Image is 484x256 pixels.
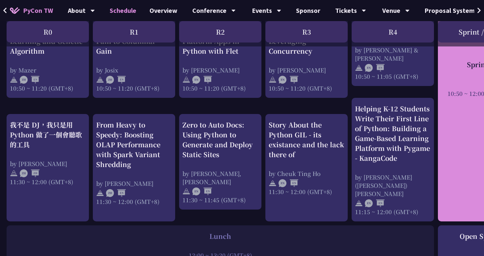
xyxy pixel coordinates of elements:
[10,120,86,150] div: 我不是 DJ，我只是用 Python 做了一個會聽歌的工具
[269,66,344,74] div: by [PERSON_NAME]
[355,104,431,163] div: Helping K-12 Students Write Their First Line of Python: Building a Game-Based Learning Platform w...
[269,120,344,159] div: Story About the Python GIL - its existance and the lack there of
[96,197,172,206] div: 11:30 ~ 12:00 (GMT+8)
[3,2,60,19] a: PyCon TW
[93,21,175,43] div: R1
[106,189,126,197] img: ZHEN.371966e.svg
[182,120,258,204] a: Zero to Auto Docs: Using Python to Generate and Deploy Static Sites by [PERSON_NAME], [PERSON_NAM...
[182,76,190,84] img: svg+xml;base64,PHN2ZyB4bWxucz0iaHR0cDovL3d3dy53My5vcmcvMjAwMC9zdmciIHdpZHRoPSIyNCIgaGVpZ2h0PSIyNC...
[96,179,172,187] div: by [PERSON_NAME]
[269,120,344,216] a: Story About the Python GIL - its existance and the lack there of by Cheuk Ting Ho 11:30 ~ 12:00 (...
[182,84,258,92] div: 10:50 ~ 11:20 (GMT+8)
[365,64,385,72] img: ENEN.5a408d1.svg
[355,173,431,198] div: by [PERSON_NAME] ([PERSON_NAME]) [PERSON_NAME]
[355,104,431,216] a: Helping K-12 Students Write Their First Line of Python: Building a Game-Based Learning Platform w...
[10,231,431,241] div: Lunch
[10,76,18,84] img: svg+xml;base64,PHN2ZyB4bWxucz0iaHR0cDovL3d3dy53My5vcmcvMjAwMC9zdmciIHdpZHRoPSIyNCIgaGVpZ2h0PSIyNC...
[10,159,86,168] div: by [PERSON_NAME]
[355,46,431,62] div: by [PERSON_NAME] & [PERSON_NAME]
[20,169,40,177] img: ZHZH.38617ef.svg
[10,84,86,92] div: 10:50 ~ 11:20 (GMT+8)
[352,21,434,43] div: R4
[10,120,86,216] a: 我不是 DJ，我只是用 Python 做了一個會聽歌的工具 by [PERSON_NAME] 11:30 ~ 12:00 (GMT+8)
[279,179,298,187] img: ENEN.5a408d1.svg
[179,21,261,43] div: R2
[20,76,40,84] img: ZHEN.371966e.svg
[182,120,258,159] div: Zero to Auto Docs: Using Python to Generate and Deploy Static Sites
[269,169,344,178] div: by Cheuk Ting Ho
[355,208,431,216] div: 11:15 ~ 12:00 (GMT+8)
[269,84,344,92] div: 10:50 ~ 11:20 (GMT+8)
[192,187,212,195] img: ENEN.5a408d1.svg
[265,21,348,43] div: R3
[355,72,431,80] div: 10:50 ~ 11:05 (GMT+8)
[23,6,53,15] span: PyCon TW
[269,179,277,187] img: svg+xml;base64,PHN2ZyB4bWxucz0iaHR0cDovL3d3dy53My5vcmcvMjAwMC9zdmciIHdpZHRoPSIyNCIgaGVpZ2h0PSIyNC...
[96,84,172,92] div: 10:50 ~ 11:20 (GMT+8)
[10,66,86,74] div: by Mazer
[106,76,126,84] img: ZHEN.371966e.svg
[182,196,258,204] div: 11:30 ~ 11:45 (GMT+8)
[10,7,20,14] img: Home icon of PyCon TW 2025
[96,189,104,197] img: svg+xml;base64,PHN2ZyB4bWxucz0iaHR0cDovL3d3dy53My5vcmcvMjAwMC9zdmciIHdpZHRoPSIyNCIgaGVpZ2h0PSIyNC...
[182,66,258,74] div: by [PERSON_NAME]
[355,64,363,72] img: svg+xml;base64,PHN2ZyB4bWxucz0iaHR0cDovL3d3dy53My5vcmcvMjAwMC9zdmciIHdpZHRoPSIyNCIgaGVpZ2h0PSIyNC...
[182,169,258,186] div: by [PERSON_NAME], [PERSON_NAME]
[96,120,172,216] a: From Heavy to Speedy: Boosting OLAP Performance with Spark Variant Shredding by [PERSON_NAME] 11:...
[182,187,190,195] img: svg+xml;base64,PHN2ZyB4bWxucz0iaHR0cDovL3d3dy53My5vcmcvMjAwMC9zdmciIHdpZHRoPSIyNCIgaGVpZ2h0PSIyNC...
[269,187,344,196] div: 11:30 ~ 12:00 (GMT+8)
[96,66,172,74] div: by Josix
[192,76,212,84] img: ENEN.5a408d1.svg
[269,76,277,84] img: svg+xml;base64,PHN2ZyB4bWxucz0iaHR0cDovL3d3dy53My5vcmcvMjAwMC9zdmciIHdpZHRoPSIyNCIgaGVpZ2h0PSIyNC...
[10,169,18,177] img: svg+xml;base64,PHN2ZyB4bWxucz0iaHR0cDovL3d3dy53My5vcmcvMjAwMC9zdmciIHdpZHRoPSIyNCIgaGVpZ2h0PSIyNC...
[96,120,172,169] div: From Heavy to Speedy: Boosting OLAP Performance with Spark Variant Shredding
[96,76,104,84] img: svg+xml;base64,PHN2ZyB4bWxucz0iaHR0cDovL3d3dy53My5vcmcvMjAwMC9zdmciIHdpZHRoPSIyNCIgaGVpZ2h0PSIyNC...
[365,199,385,207] img: ENEN.5a408d1.svg
[355,199,363,207] img: svg+xml;base64,PHN2ZyB4bWxucz0iaHR0cDovL3d3dy53My5vcmcvMjAwMC9zdmciIHdpZHRoPSIyNCIgaGVpZ2h0PSIyNC...
[279,76,298,84] img: ENEN.5a408d1.svg
[10,178,86,186] div: 11:30 ~ 12:00 (GMT+8)
[7,21,89,43] div: R0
